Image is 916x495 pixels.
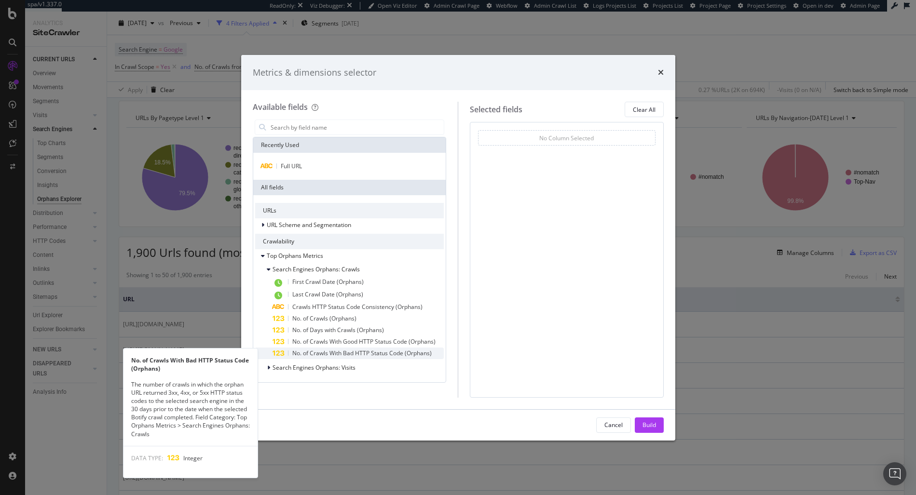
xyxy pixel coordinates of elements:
div: No. of Crawls With Bad HTTP Status Code (Orphans) [123,356,258,373]
div: No Column Selected [539,134,594,142]
button: Build [635,417,664,433]
div: Clear All [633,106,656,114]
span: Search Engines Orphans: Visits [273,363,355,372]
input: Search by field name [270,120,444,134]
div: modal [241,55,675,441]
div: The number of crawls in which the orphan URL returned 3xx, 4xx, or 5xx HTTP status codes to the s... [123,380,258,438]
button: Clear All [625,102,664,117]
span: No. of Days with Crawls (Orphans) [292,326,384,334]
span: Full URL [281,162,302,170]
span: No. of Crawls With Good HTTP Status Code (Orphans) [292,337,436,346]
div: Available fields [253,102,308,112]
div: Selected fields [470,104,522,115]
div: Cancel [604,421,623,429]
div: Build [643,421,656,429]
span: Last Crawl Date (Orphans) [292,290,363,298]
span: Crawls HTTP Status Code Consistency (Orphans) [292,303,423,311]
div: URLs [255,203,444,218]
div: Crawlability [255,234,444,249]
span: No. of Crawls With Bad HTTP Status Code (Orphans) [292,349,432,357]
div: Metrics & dimensions selector [253,67,376,79]
div: times [658,67,664,79]
span: No. of Crawls (Orphans) [292,314,356,322]
span: First Crawl Date (Orphans) [292,278,364,286]
button: Cancel [596,417,631,433]
span: URL Scheme and Segmentation [267,221,351,229]
div: Recently Used [253,137,446,153]
div: Open Intercom Messenger [883,462,906,485]
span: Top Orphans Metrics [267,252,323,260]
span: Search Engines Orphans: Crawls [273,265,360,273]
div: All fields [253,180,446,195]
